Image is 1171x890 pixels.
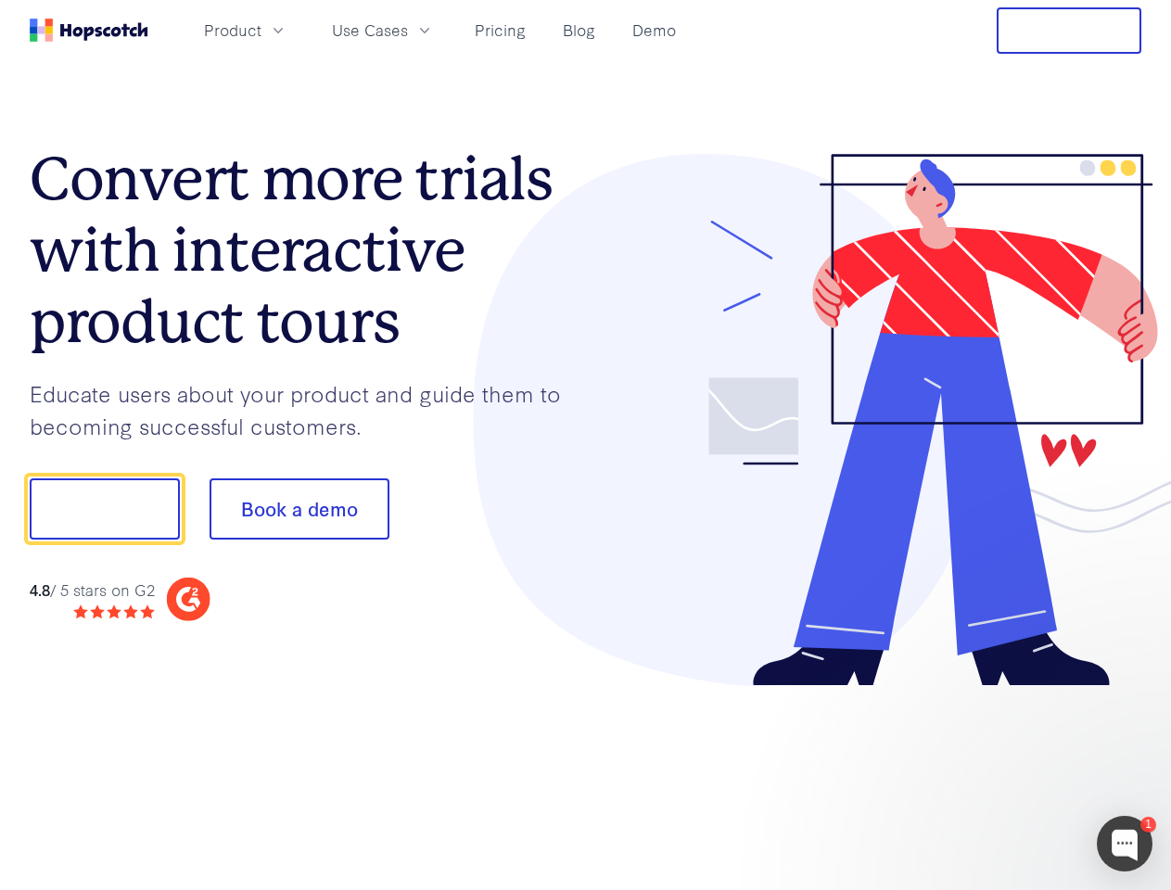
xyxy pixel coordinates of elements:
a: Pricing [467,15,533,45]
a: Demo [625,15,683,45]
h1: Convert more trials with interactive product tours [30,144,586,357]
div: / 5 stars on G2 [30,578,155,602]
button: Free Trial [997,7,1141,54]
span: Use Cases [332,19,408,42]
strong: 4.8 [30,578,50,600]
button: Product [193,15,299,45]
a: Home [30,19,148,42]
button: Use Cases [321,15,445,45]
button: Show me! [30,478,180,540]
button: Book a demo [210,478,389,540]
span: Product [204,19,261,42]
a: Blog [555,15,603,45]
div: 1 [1140,817,1156,833]
p: Educate users about your product and guide them to becoming successful customers. [30,377,586,441]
